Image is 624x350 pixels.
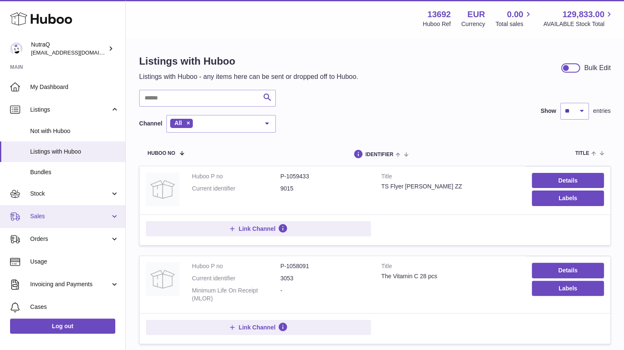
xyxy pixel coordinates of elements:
dd: P-1059433 [280,172,369,180]
dd: 3053 [280,274,369,282]
span: All [174,120,182,126]
div: Currency [461,20,485,28]
dt: Current identifier [192,274,280,282]
span: Orders [30,235,110,243]
img: The Vitamin C 28 pcs [146,262,179,296]
button: Labels [532,281,604,296]
dd: 9015 [280,185,369,193]
button: Labels [532,191,604,206]
strong: EUR [467,9,485,20]
button: Link Channel [146,221,371,236]
span: Usage [30,258,119,266]
div: The Vitamin C 28 pcs [381,272,519,280]
strong: Title [381,262,519,272]
span: Huboo no [148,151,175,156]
span: Listings [30,106,110,114]
dt: Current identifier [192,185,280,193]
img: log@nutraq.com [10,42,23,55]
a: Details [532,263,604,278]
div: TS Flyer [PERSON_NAME] ZZ [381,183,519,191]
span: entries [593,107,611,115]
div: Huboo Ref [423,20,451,28]
span: identifier [365,152,394,157]
div: Bulk Edit [584,63,611,73]
span: My Dashboard [30,83,119,91]
span: Bundles [30,168,119,176]
button: Link Channel [146,320,371,335]
label: Show [541,107,556,115]
a: 0.00 Total sales [495,9,533,28]
dd: - [280,287,369,303]
dt: Huboo P no [192,172,280,180]
label: Channel [139,120,162,128]
div: NutraQ [31,41,106,57]
dt: Minimum Life On Receipt (MLOR) [192,287,280,303]
p: Listings with Huboo - any items here can be sent or dropped off to Huboo. [139,72,358,81]
span: Invoicing and Payments [30,280,110,288]
span: Link Channel [238,324,275,331]
span: Stock [30,190,110,198]
img: TS Flyer Kate Winslet ZZ [146,172,179,206]
span: 129,833.00 [562,9,604,20]
a: Log out [10,319,115,334]
a: Details [532,173,604,188]
span: AVAILABLE Stock Total [543,20,614,28]
span: Total sales [495,20,533,28]
span: [EMAIL_ADDRESS][DOMAIN_NAME] [31,49,123,56]
dt: Huboo P no [192,262,280,270]
span: title [575,151,589,156]
span: Link Channel [238,225,275,232]
strong: 13692 [427,9,451,20]
span: Listings with Huboo [30,148,119,156]
strong: Title [381,172,519,183]
span: Not with Huboo [30,127,119,135]
span: Sales [30,212,110,220]
span: 0.00 [507,9,523,20]
dd: P-1058091 [280,262,369,270]
h1: Listings with Huboo [139,55,358,68]
span: Cases [30,303,119,311]
a: 129,833.00 AVAILABLE Stock Total [543,9,614,28]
